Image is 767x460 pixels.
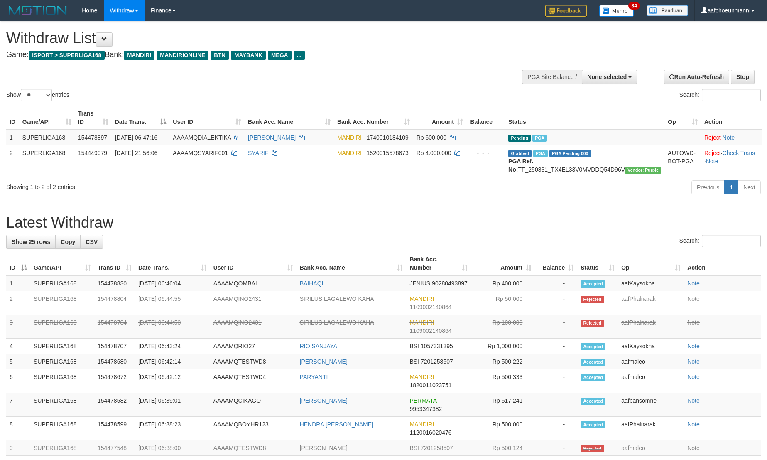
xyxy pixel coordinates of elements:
[618,291,684,315] td: aafPhalnarak
[94,369,135,393] td: 154478672
[19,145,75,177] td: SUPERLIGA168
[135,440,210,456] td: [DATE] 06:38:00
[61,239,75,245] span: Copy
[723,150,755,156] a: Check Trans
[687,445,700,451] a: Note
[687,343,700,349] a: Note
[6,130,19,145] td: 1
[417,150,451,156] span: Rp 4.000.000
[581,359,605,366] span: Accepted
[532,135,547,142] span: Marked by aafchhiseyha
[210,369,297,393] td: AAAAMQTESTWD4
[687,374,700,380] a: Note
[135,315,210,339] td: [DATE] 06:44:53
[471,276,535,291] td: Rp 400,000
[535,252,577,276] th: Balance: activate to sort column ascending
[248,150,269,156] a: SYARIF
[210,393,297,417] td: AAAAMQCIKAGO
[691,180,725,194] a: Previous
[30,339,94,354] td: SUPERLIGA168
[173,150,228,156] span: AAAAMQSYARIF001
[409,406,442,412] span: Copy 9953347382 to clipboard
[245,106,334,130] th: Bank Acc. Name: activate to sort column ascending
[618,440,684,456] td: aafmaleo
[210,276,297,291] td: AAAAMQOMBAI
[581,421,605,428] span: Accepted
[618,417,684,440] td: aafPhalnarak
[6,252,30,276] th: ID: activate to sort column descending
[505,145,664,177] td: TF_250831_TX4EL33V0MVDDQ54D96V
[687,421,700,428] a: Note
[664,70,729,84] a: Run Auto-Refresh
[210,339,297,354] td: AAAAMQRIO27
[508,158,533,173] b: PGA Ref. No:
[581,343,605,350] span: Accepted
[248,134,296,141] a: [PERSON_NAME]
[300,343,338,349] a: RIO SANJAYA
[30,276,94,291] td: SUPERLIGA168
[6,393,30,417] td: 7
[300,421,373,428] a: HENDRA [PERSON_NAME]
[78,134,107,141] span: 154478897
[173,134,231,141] span: AAAAMQDIALEKTIKA
[300,295,374,302] a: SIRILUS LAGALEWO KAHA
[706,158,718,165] a: Note
[702,89,761,101] input: Search:
[30,291,94,315] td: SUPERLIGA168
[421,358,453,365] span: Copy 7201258507 to clipboard
[30,440,94,456] td: SUPERLIGA168
[535,339,577,354] td: -
[6,145,19,177] td: 2
[409,358,419,365] span: BSI
[94,339,135,354] td: 154478707
[508,135,531,142] span: Pending
[618,339,684,354] td: aafKaysokna
[367,134,409,141] span: Copy 1740010184109 to clipboard
[135,393,210,417] td: [DATE] 06:39:01
[581,296,604,303] span: Rejected
[535,291,577,315] td: -
[294,51,305,60] span: ...
[684,252,761,276] th: Action
[6,106,19,130] th: ID
[367,150,409,156] span: Copy 1520015578673 to clipboard
[210,315,297,339] td: AAAAMQINO2431
[135,417,210,440] td: [DATE] 06:38:23
[704,150,721,156] a: Reject
[628,2,640,10] span: 34
[535,315,577,339] td: -
[409,280,430,287] span: JENIUS
[78,150,107,156] span: 154449079
[535,354,577,369] td: -
[210,440,297,456] td: AAAAMQTESTWD8
[115,150,157,156] span: [DATE] 21:56:06
[664,106,701,130] th: Op: activate to sort column ascending
[19,106,75,130] th: Game/API: activate to sort column ascending
[231,51,266,60] span: MAYBANK
[211,51,229,60] span: BTN
[618,369,684,393] td: aafmaleo
[599,5,634,17] img: Button%20Memo.svg
[12,239,50,245] span: Show 25 rows
[701,145,762,177] td: · ·
[80,235,103,249] a: CSV
[409,374,434,380] span: MANDIRI
[577,252,618,276] th: Status: activate to sort column ascending
[687,319,700,326] a: Note
[300,319,374,326] a: SIRILUS LAGALEWO KAHA
[30,417,94,440] td: SUPERLIGA168
[94,417,135,440] td: 154478599
[268,51,292,60] span: MEGA
[409,295,434,302] span: MANDIRI
[409,304,451,310] span: Copy 1109002140864 to clipboard
[210,291,297,315] td: AAAAMQINO2431
[75,106,112,130] th: Trans ID: activate to sort column ascending
[6,440,30,456] td: 9
[210,417,297,440] td: AAAAMQBOYHR123
[300,397,348,404] a: [PERSON_NAME]
[297,252,407,276] th: Bank Acc. Name: activate to sort column ascending
[471,315,535,339] td: Rp 100,000
[30,354,94,369] td: SUPERLIGA168
[30,252,94,276] th: Game/API: activate to sort column ascending
[522,70,582,84] div: PGA Site Balance /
